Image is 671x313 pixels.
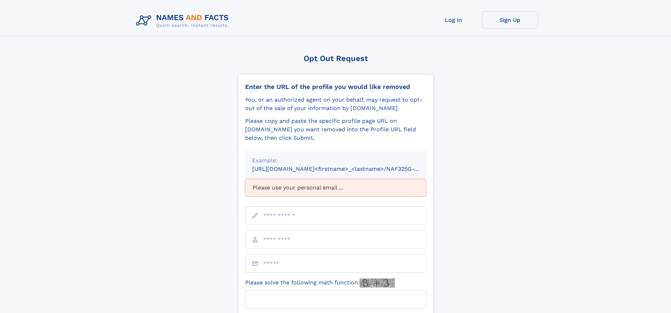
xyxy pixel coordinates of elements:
div: Please use your personal email ... [245,179,426,197]
div: Please copy and paste the specific profile page URL on [DOMAIN_NAME] you want removed into the Pr... [245,117,426,142]
div: Enter the URL of the profile you would like removed [245,83,426,91]
div: You, or an authorized agent on your behalf, may request to opt-out of the sale of your informatio... [245,96,426,113]
a: Sign Up [482,11,538,29]
label: Please solve the following math function: [245,278,395,288]
div: Opt Out Request [238,54,434,63]
div: Example: [252,156,419,165]
small: [URL][DOMAIN_NAME]<firstname>_<lastname>/NAF325G-xxxxxxxx [252,165,440,172]
a: Log In [425,11,482,29]
img: Logo Names and Facts [133,11,235,30]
